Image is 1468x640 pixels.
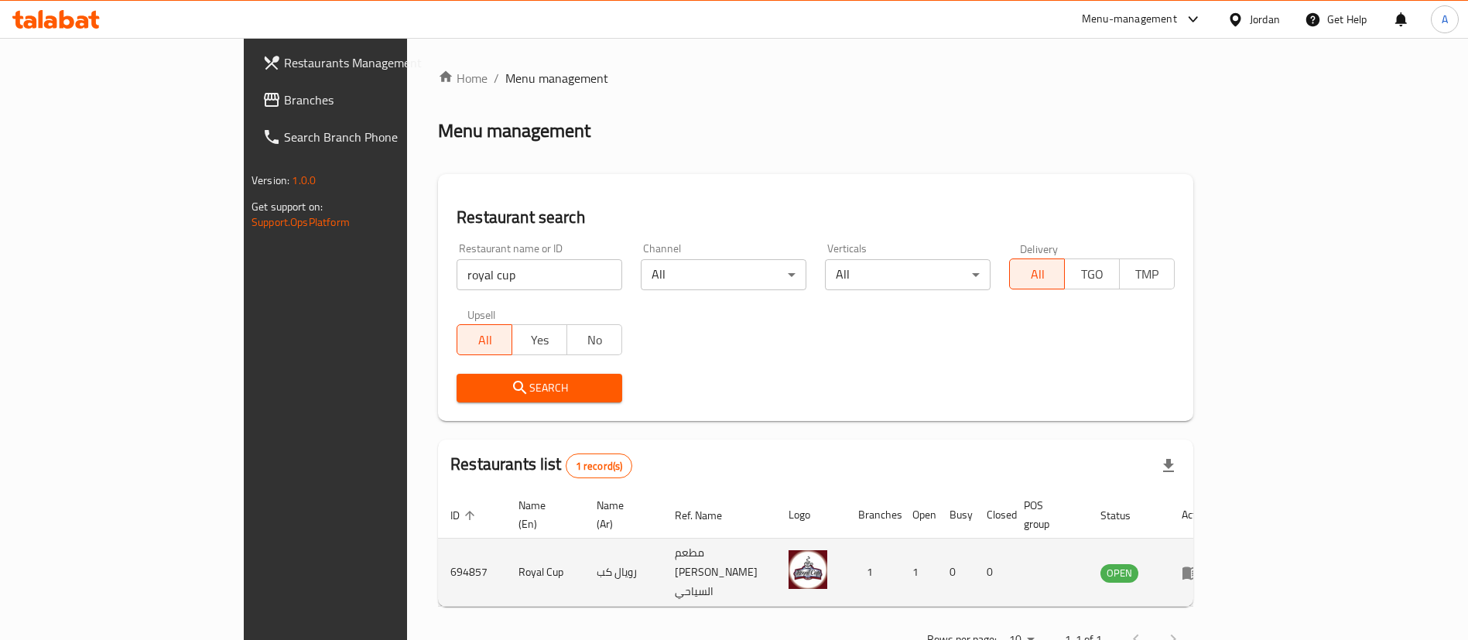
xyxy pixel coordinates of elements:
div: Jordan [1250,11,1280,28]
span: Branches [284,91,477,109]
th: Logo [776,491,846,539]
label: Upsell [467,309,496,320]
span: Menu management [505,69,608,87]
span: TMP [1126,263,1169,286]
div: Total records count [566,453,633,478]
h2: Restaurants list [450,453,632,478]
span: A [1442,11,1448,28]
td: 0 [937,539,974,607]
td: 1 [900,539,937,607]
span: Name (Ar) [597,496,644,533]
span: Get support on: [252,197,323,217]
td: مطعم [PERSON_NAME] السياحي [662,539,776,607]
img: Royal Cup [789,550,827,589]
div: Export file [1150,447,1187,484]
span: 1.0.0 [292,170,316,190]
span: All [1016,263,1059,286]
th: Closed [974,491,1011,539]
a: Search Branch Phone [250,118,489,156]
div: All [825,259,991,290]
a: Restaurants Management [250,44,489,81]
li: / [494,69,499,87]
span: No [573,329,616,351]
label: Delivery [1020,243,1059,254]
td: رويال كب [584,539,662,607]
div: OPEN [1100,564,1138,583]
span: Version: [252,170,289,190]
span: POS group [1024,496,1069,533]
table: enhanced table [438,491,1223,607]
h2: Restaurant search [457,206,1175,229]
th: Action [1169,491,1223,539]
span: Status [1100,506,1151,525]
nav: breadcrumb [438,69,1193,87]
th: Open [900,491,937,539]
span: ID [450,506,480,525]
button: All [457,324,512,355]
span: TGO [1071,263,1114,286]
a: Branches [250,81,489,118]
div: Menu-management [1082,10,1177,29]
h2: Menu management [438,118,590,143]
span: Name (En) [518,496,566,533]
input: Search for restaurant name or ID.. [457,259,622,290]
td: 0 [974,539,1011,607]
button: TGO [1064,258,1120,289]
span: Yes [518,329,561,351]
span: Ref. Name [675,506,742,525]
span: Search Branch Phone [284,128,477,146]
div: Menu [1182,563,1210,582]
span: OPEN [1100,564,1138,582]
span: Restaurants Management [284,53,477,72]
button: All [1009,258,1065,289]
span: Search [469,378,610,398]
button: Search [457,374,622,402]
td: 1 [846,539,900,607]
th: Busy [937,491,974,539]
div: All [641,259,806,290]
span: All [464,329,506,351]
button: Yes [512,324,567,355]
a: Support.OpsPlatform [252,212,350,232]
button: TMP [1119,258,1175,289]
span: 1 record(s) [566,459,632,474]
button: No [566,324,622,355]
th: Branches [846,491,900,539]
td: Royal Cup [506,539,584,607]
